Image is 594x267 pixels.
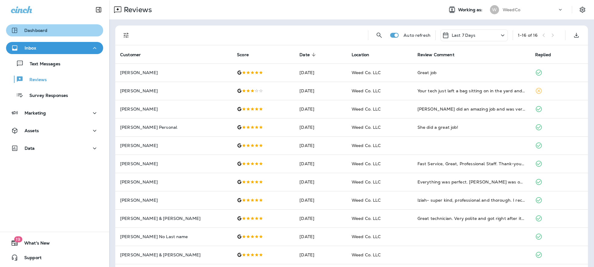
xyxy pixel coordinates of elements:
button: Settings [577,4,588,15]
p: Inbox [25,46,36,50]
p: Survey Responses [23,93,68,99]
td: [DATE] [295,118,347,136]
p: [PERSON_NAME] [120,107,227,111]
td: [DATE] [295,246,347,264]
p: [PERSON_NAME] No Last name [120,234,227,239]
td: [DATE] [295,136,347,155]
p: Last 7 Days [452,33,476,38]
td: [DATE] [295,228,347,246]
span: Weed Co. LLC [352,70,381,75]
td: [DATE] [295,82,347,100]
span: Weed Co. LLC [352,252,381,258]
p: [PERSON_NAME] Personal [120,125,227,130]
p: Dashboard [24,28,47,33]
div: Iziah- super kind, professional and thorough. I recommend WeedCo for all of your pest and weed se... [417,197,525,203]
button: Data [6,142,103,154]
span: Working as: [458,7,484,12]
p: [PERSON_NAME] [120,70,227,75]
p: [PERSON_NAME] [120,143,227,148]
p: [PERSON_NAME] [120,161,227,166]
td: [DATE] [295,155,347,173]
button: Marketing [6,107,103,119]
button: 19What's New [6,237,103,249]
button: Support [6,252,103,264]
button: Filters [120,29,132,41]
td: [DATE] [295,191,347,209]
p: [PERSON_NAME] [120,180,227,184]
span: Replied [535,52,551,57]
p: [PERSON_NAME] & [PERSON_NAME] [120,216,227,221]
p: [PERSON_NAME] [120,88,227,93]
div: Everything was perfect. Kimberly was on time and did a beautiful job. [417,179,525,185]
div: Antonio did an amazing job and was very knowledgeable. He took the time to explain everything. Hi... [417,106,525,112]
p: Assets [25,128,39,133]
p: Text Messages [24,61,60,67]
button: Export as CSV [570,29,582,41]
span: Location [352,52,369,57]
span: Support [18,255,42,262]
span: Location [352,52,377,57]
button: Survey Responses [6,89,103,101]
button: Reviews [6,73,103,86]
button: Assets [6,125,103,137]
span: Date [299,52,318,57]
td: [DATE] [295,173,347,191]
span: Weed Co. LLC [352,125,381,130]
button: Inbox [6,42,103,54]
p: Auto refresh [403,33,430,38]
div: Great job [417,70,525,76]
td: [DATE] [295,100,347,118]
button: Collapse Sidebar [90,4,107,16]
span: Score [237,52,249,57]
span: Review Comment [417,52,462,57]
td: [DATE] [295,63,347,82]
span: Customer [120,52,149,57]
div: 1 - 16 of 16 [518,33,538,38]
p: WeedCo [503,7,520,12]
div: Your tech just left a bag sitting on in the yard and sprayed over it. That’s not good customer se... [417,88,525,94]
span: Weed Co. LLC [352,234,381,239]
span: Weed Co. LLC [352,197,381,203]
span: Weed Co. LLC [352,161,381,166]
button: Dashboard [6,24,103,36]
p: Reviews [23,77,47,83]
span: 19 [14,236,22,242]
span: Weed Co. LLC [352,179,381,185]
span: Score [237,52,257,57]
span: Weed Co. LLC [352,143,381,148]
span: Replied [535,52,559,57]
p: [PERSON_NAME] & [PERSON_NAME] [120,252,227,257]
span: Weed Co. LLC [352,106,381,112]
span: Date [299,52,310,57]
div: Fast Service, Great, Professional Staff. Thank-you WeedCo. [417,161,525,167]
div: She did a great job! [417,124,525,130]
div: Great technician. Very polite and got right after it. Thank you [417,215,525,221]
p: Reviews [121,5,152,14]
div: W [490,5,499,14]
span: Review Comment [417,52,454,57]
span: Customer [120,52,141,57]
p: [PERSON_NAME] [120,198,227,203]
p: Marketing [25,111,46,115]
button: Search Reviews [373,29,385,41]
p: Data [25,146,35,151]
span: What's New [18,241,50,248]
span: Weed Co. LLC [352,88,381,94]
span: Weed Co. LLC [352,216,381,221]
td: [DATE] [295,209,347,228]
button: Text Messages [6,57,103,70]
